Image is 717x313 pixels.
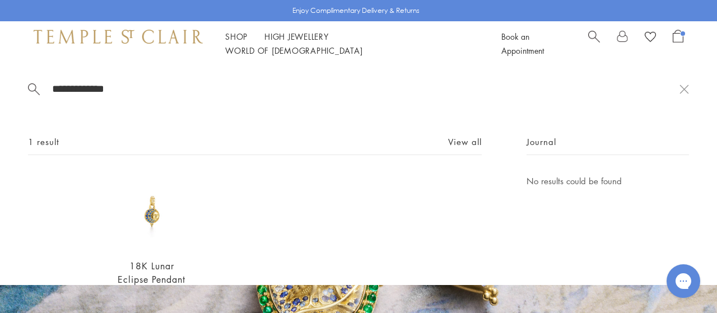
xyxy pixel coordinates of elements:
[448,136,482,148] a: View all
[661,260,706,302] iframe: Gorgias live chat messenger
[527,174,689,188] p: No results could be found
[673,30,683,58] a: Open Shopping Bag
[114,174,189,249] img: 18K Lunar Eclipse Pendant
[501,31,544,56] a: Book an Appointment
[225,30,476,58] nav: Main navigation
[527,135,556,149] span: Journal
[264,31,329,42] a: High JewelleryHigh Jewellery
[118,260,185,285] a: 18K Lunar Eclipse Pendant
[588,30,600,58] a: Search
[225,45,362,56] a: World of [DEMOGRAPHIC_DATA]World of [DEMOGRAPHIC_DATA]
[645,30,656,46] a: View Wishlist
[292,5,420,16] p: Enjoy Complimentary Delivery & Returns
[225,31,248,42] a: ShopShop
[28,135,59,149] span: 1 result
[34,30,203,43] img: Temple St. Clair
